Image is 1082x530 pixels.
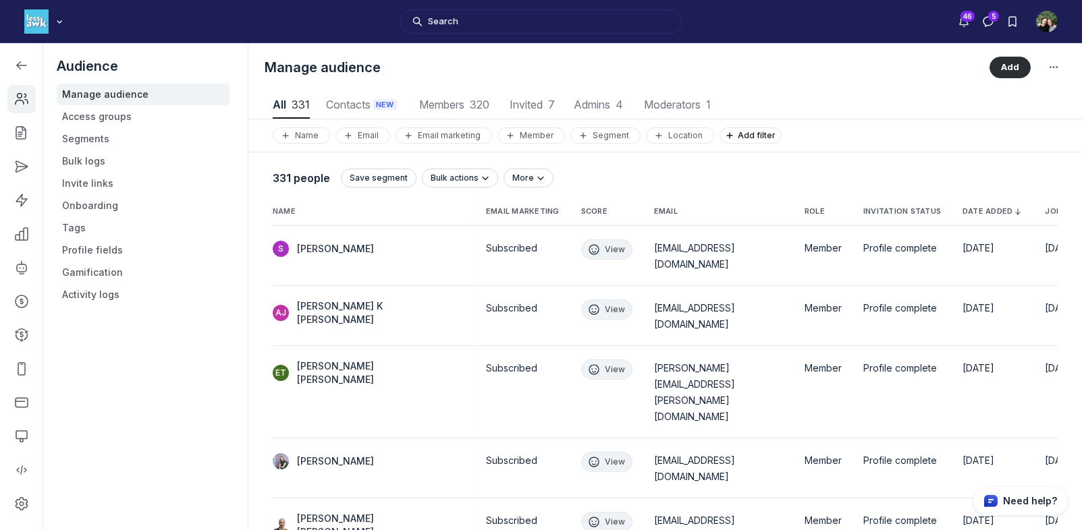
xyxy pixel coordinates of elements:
img: Less Awkward Hub logo [24,9,49,34]
span: View [605,457,625,467]
h1: Manage audience [265,58,979,77]
button: Bulk actions [422,169,498,187]
span: Subscribed [486,514,537,526]
span: Member [805,514,842,526]
button: Actions [1042,55,1066,80]
button: All331 [273,92,310,119]
div: S [273,241,289,257]
span: Member [805,242,842,254]
header: Page Header [248,43,1082,92]
a: Segments [57,128,229,150]
span: [DATE] [963,514,994,526]
span: Save segment [350,173,408,183]
span: Profile complete [863,302,937,314]
span: [DATE] [963,242,994,254]
span: 331 people [273,171,330,185]
button: Invited7 [508,92,556,119]
div: Segment [576,130,634,141]
span: [DATE] [1045,242,1077,254]
button: Add filter [720,127,782,144]
span: [PERSON_NAME] K [PERSON_NAME] [297,299,443,326]
button: More [504,169,553,187]
span: [EMAIL_ADDRESS][DOMAIN_NAME] [654,242,735,270]
span: Bulk actions [431,173,479,183]
span: 1 [706,98,711,111]
button: Members320 [417,92,492,119]
button: Admins4 [572,92,625,119]
a: Gamification [57,262,229,283]
button: [PERSON_NAME] K [PERSON_NAME] [273,299,443,326]
span: [DATE] [1045,302,1077,314]
button: View [581,452,632,472]
button: Add [990,57,1031,78]
div: AJ [273,305,289,321]
div: Name [279,130,324,141]
span: View [605,517,625,527]
button: Name [273,127,330,144]
button: Segment [570,127,641,144]
button: Bookmarks [1000,9,1025,34]
span: Subscribed [486,362,537,374]
span: 7 [548,98,555,111]
svg: Actions [1047,61,1060,74]
span: View [605,364,625,375]
div: Member [504,130,559,141]
span: Profile complete [863,362,937,374]
button: Member [497,127,565,144]
a: Profile fields [57,239,229,261]
span: New [376,99,394,111]
span: View [605,304,625,315]
button: View [581,299,632,320]
span: All [273,99,310,110]
h5: Audience [57,57,229,76]
span: Member [805,454,842,466]
button: [PERSON_NAME] [PERSON_NAME] [273,359,443,386]
span: Profile complete [863,454,937,466]
button: Email [335,127,390,144]
button: View [581,359,632,380]
span: Invitation status [863,207,941,216]
button: Email marketing [396,127,492,144]
span: [DATE] [1045,362,1077,374]
button: Search [400,9,682,34]
span: [PERSON_NAME] [297,454,374,468]
span: Date added [963,207,1012,216]
button: View [581,239,632,260]
button: Circle support widget [973,486,1069,516]
span: [PERSON_NAME][EMAIL_ADDRESS][PERSON_NAME][DOMAIN_NAME] [654,362,735,422]
button: User menu options [1036,11,1058,32]
a: Invite links [57,173,229,194]
span: Invited [508,99,556,110]
span: More [512,173,534,183]
a: Access groups [57,106,229,127]
span: Role [805,207,825,216]
button: Notifications [952,9,976,34]
span: Name [273,207,296,216]
span: Contacts [326,99,401,111]
a: Bulk logs [57,150,229,172]
span: 320 [470,98,489,111]
span: [DATE] [963,454,994,466]
span: Subscribed [486,242,537,254]
span: Moderators [641,99,713,110]
div: ET [273,365,289,381]
button: [PERSON_NAME] [273,453,374,469]
button: Location [646,127,714,144]
span: Score [581,207,607,216]
span: Profile complete [863,514,937,526]
span: [DATE] [1045,514,1077,526]
span: Admins [572,99,625,110]
div: Email [342,130,384,141]
div: Email marketing [402,130,486,141]
a: Manage audience [57,84,229,105]
span: Email marketing [486,207,560,216]
span: [EMAIL_ADDRESS][DOMAIN_NAME] [654,302,735,330]
span: 331 [292,98,310,111]
span: Email [654,207,678,216]
a: Tags [57,217,229,239]
span: [DATE] [963,302,994,314]
p: Need help? [1003,494,1057,508]
span: [EMAIL_ADDRESS][DOMAIN_NAME] [654,454,735,482]
span: 4 [616,98,623,111]
span: [DATE] [1045,454,1077,466]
